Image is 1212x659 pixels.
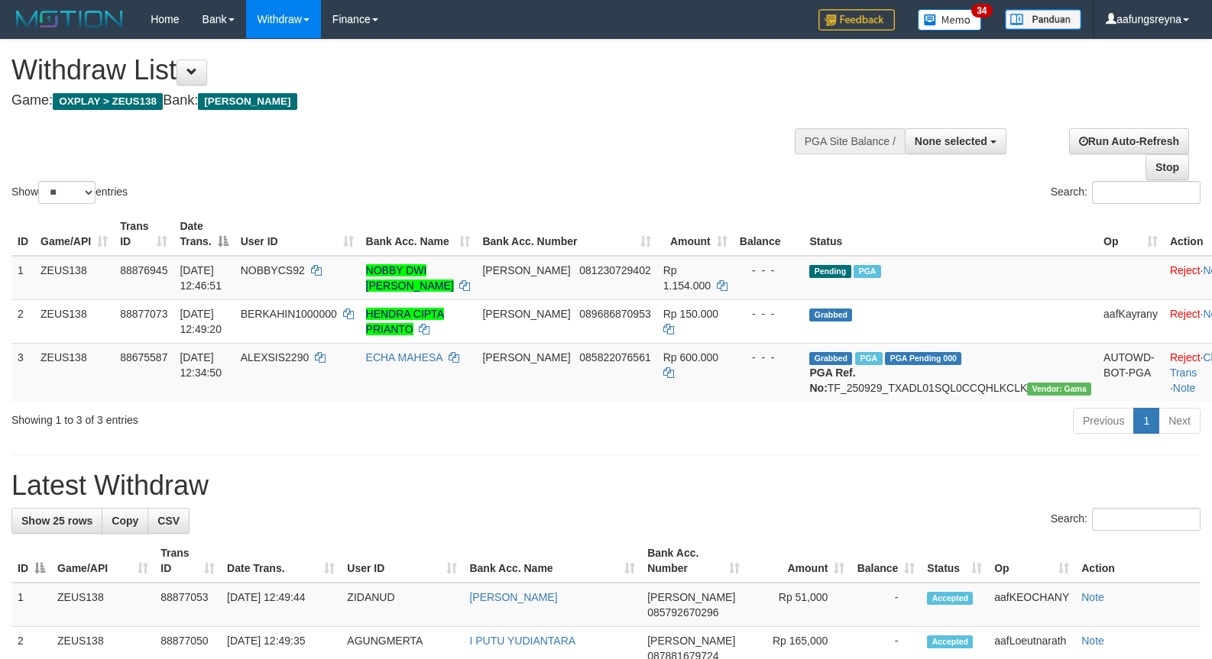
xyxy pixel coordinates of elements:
[809,309,852,321] span: Grabbed
[1027,383,1091,396] span: Vendor URL: https://trx31.1velocity.biz
[114,212,173,256] th: Trans ID: activate to sort column ascending
[11,470,1201,501] h1: Latest Withdraw
[53,93,163,110] span: OXPLAY > ZEUS138
[927,592,973,605] span: Accepted
[11,299,34,343] td: 2
[988,539,1075,583] th: Op: activate to sort column ascending
[469,591,557,603] a: [PERSON_NAME]
[855,352,882,365] span: Marked by aafpengsreynich
[1051,508,1201,531] label: Search:
[579,264,650,276] span: Copy 081230729402 to clipboard
[366,308,444,335] a: HENDRA CIPTA PRIANTO
[241,308,337,320] span: BERKAHIN1000000
[120,351,167,363] span: 88675587
[809,265,851,278] span: Pending
[740,263,798,278] div: - - -
[1170,264,1201,276] a: Reject
[341,539,463,583] th: User ID: activate to sort column ascending
[809,352,852,365] span: Grabbed
[657,212,734,256] th: Amount: activate to sort column ascending
[1097,212,1164,256] th: Op: activate to sort column ascending
[1005,9,1081,30] img: panduan.png
[915,135,987,147] span: None selected
[341,583,463,627] td: ZIDANUD
[1081,635,1104,647] a: Note
[463,539,641,583] th: Bank Acc. Name: activate to sort column ascending
[34,212,114,256] th: Game/API: activate to sort column ascending
[173,212,234,256] th: Date Trans.: activate to sort column descending
[11,212,34,256] th: ID
[746,539,851,583] th: Amount: activate to sort column ascending
[1073,408,1134,434] a: Previous
[818,9,895,31] img: Feedback.jpg
[579,308,650,320] span: Copy 089686870953 to clipboard
[1075,539,1201,583] th: Action
[51,583,154,627] td: ZEUS138
[366,351,442,363] a: ECHA MAHESA
[971,4,992,18] span: 34
[11,583,51,627] td: 1
[21,515,92,527] span: Show 25 rows
[1092,508,1201,531] input: Search:
[180,264,222,292] span: [DATE] 12:46:51
[885,352,961,365] span: PGA Pending
[1170,308,1201,320] a: Reject
[647,606,718,619] span: Copy 085792670296 to clipboard
[11,508,102,534] a: Show 25 rows
[11,406,494,428] div: Showing 1 to 3 of 3 entries
[235,212,360,256] th: User ID: activate to sort column ascending
[482,308,570,320] span: [PERSON_NAME]
[11,256,34,300] td: 1
[34,299,114,343] td: ZEUS138
[1133,408,1159,434] a: 1
[1173,382,1196,394] a: Note
[854,265,880,278] span: Marked by aafanarl
[11,8,128,31] img: MOTION_logo.png
[1097,299,1164,343] td: aafKayrany
[180,351,222,379] span: [DATE] 12:34:50
[11,181,128,204] label: Show entries
[38,181,96,204] select: Showentries
[34,256,114,300] td: ZEUS138
[120,264,167,276] span: 88876945
[803,343,1097,402] td: TF_250929_TXADL01SQL0CCQHLKCLK
[241,264,305,276] span: NOBBYCS92
[734,212,804,256] th: Balance
[921,539,988,583] th: Status: activate to sort column ascending
[154,583,221,627] td: 88877053
[102,508,148,534] a: Copy
[927,635,973,648] span: Accepted
[221,539,341,583] th: Date Trans.: activate to sort column ascending
[803,212,1097,256] th: Status
[11,55,792,86] h1: Withdraw List
[11,539,51,583] th: ID: activate to sort column descending
[120,308,167,320] span: 88877073
[476,212,656,256] th: Bank Acc. Number: activate to sort column ascending
[198,93,297,110] span: [PERSON_NAME]
[1092,181,1201,204] input: Search:
[740,350,798,365] div: - - -
[482,351,570,363] span: [PERSON_NAME]
[905,128,1006,154] button: None selected
[740,306,798,321] div: - - -
[647,635,735,647] span: [PERSON_NAME]
[1159,408,1201,434] a: Next
[1081,591,1104,603] a: Note
[51,539,154,583] th: Game/API: activate to sort column ascending
[851,583,921,627] td: -
[851,539,921,583] th: Balance: activate to sort column ascending
[469,635,575,647] a: I PUTU YUDIANTARA
[112,515,138,527] span: Copy
[147,508,190,534] a: CSV
[1170,351,1201,363] a: Reject
[663,351,718,363] span: Rp 600.000
[482,264,570,276] span: [PERSON_NAME]
[809,367,855,394] b: PGA Ref. No:
[579,351,650,363] span: Copy 085822076561 to clipboard
[154,539,221,583] th: Trans ID: activate to sort column ascending
[1051,181,1201,204] label: Search:
[366,264,454,292] a: NOBBY DWI [PERSON_NAME]
[641,539,746,583] th: Bank Acc. Number: activate to sort column ascending
[360,212,477,256] th: Bank Acc. Name: activate to sort column ascending
[918,9,982,31] img: Button%20Memo.svg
